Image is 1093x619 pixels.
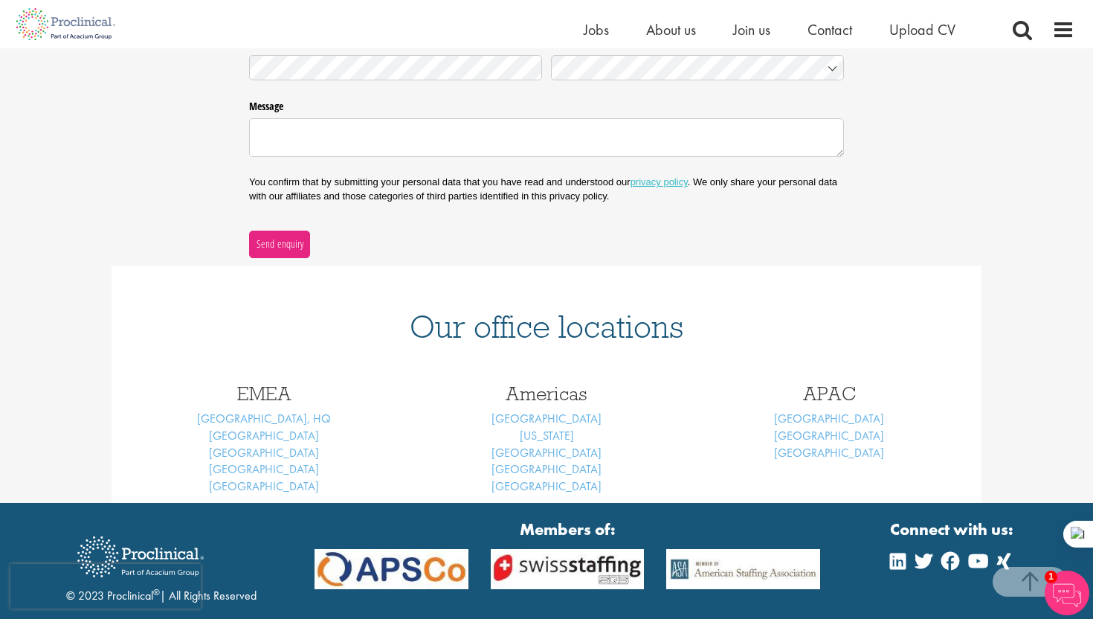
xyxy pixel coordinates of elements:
input: Country [551,55,844,81]
a: privacy policy [631,176,688,187]
iframe: reCAPTCHA [10,564,201,609]
a: Upload CV [889,20,955,39]
img: Proclinical Recruitment [66,526,215,588]
strong: Members of: [315,518,820,541]
a: [GEOGRAPHIC_DATA] [491,478,602,494]
a: Contact [807,20,852,39]
h3: APAC [699,384,959,403]
div: © 2023 Proclinical | All Rights Reserved [66,525,257,605]
a: [US_STATE] [520,428,574,443]
span: 1 [1045,571,1057,583]
a: [GEOGRAPHIC_DATA] [774,445,884,461]
img: APSCo [303,549,480,590]
a: Join us [733,20,770,39]
button: Send enquiry [249,231,310,257]
a: [GEOGRAPHIC_DATA] [774,411,884,426]
input: State / Province / Region [249,55,542,81]
img: APSCo [655,549,831,590]
a: [GEOGRAPHIC_DATA] [209,461,319,477]
a: About us [646,20,696,39]
a: [GEOGRAPHIC_DATA] [209,428,319,443]
a: Jobs [584,20,609,39]
a: [GEOGRAPHIC_DATA] [491,445,602,461]
h3: Americas [416,384,677,403]
span: Send enquiry [256,236,304,252]
a: [GEOGRAPHIC_DATA] [209,445,319,461]
a: [GEOGRAPHIC_DATA], HQ [197,411,331,426]
h1: Our office locations [134,310,959,343]
a: [GEOGRAPHIC_DATA] [491,411,602,426]
h3: EMEA [134,384,394,403]
a: [GEOGRAPHIC_DATA] [774,428,884,443]
img: Chatbot [1045,571,1089,615]
a: [GEOGRAPHIC_DATA] [491,461,602,477]
label: Message [249,94,844,114]
img: APSCo [480,549,656,590]
strong: Connect with us: [890,518,1016,541]
a: [GEOGRAPHIC_DATA] [209,478,319,494]
p: You confirm that by submitting your personal data that you have read and understood our . We only... [249,176,844,202]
